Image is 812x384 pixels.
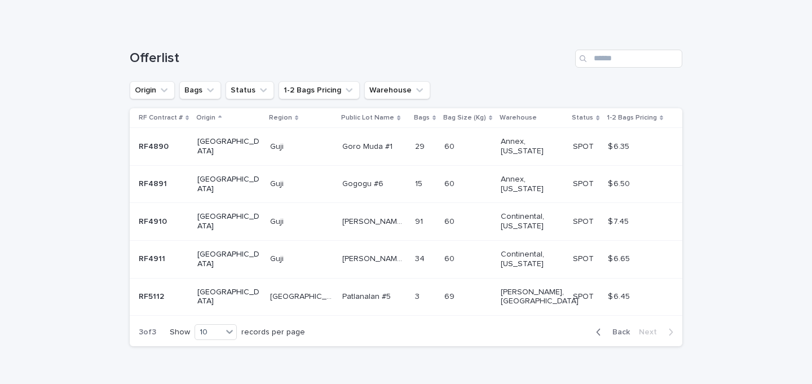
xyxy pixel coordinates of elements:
p: 60 [444,215,457,227]
p: Warehouse [500,112,537,124]
p: 29 [415,140,427,152]
p: Show [170,328,190,337]
p: RF4911 [139,252,167,264]
p: Status [572,112,593,124]
p: SPOT [573,140,596,152]
p: records per page [241,328,305,337]
tr: RF4891RF4891 [GEOGRAPHIC_DATA]GujiGuji Gogogu #6Gogogu #6 1515 6060 Annex, [US_STATE] SPOTSPOT $ ... [130,165,682,203]
button: Origin [130,81,175,99]
p: [GEOGRAPHIC_DATA] [197,288,260,307]
p: SPOT [573,290,596,302]
tr: RF5112RF5112 [GEOGRAPHIC_DATA][GEOGRAPHIC_DATA][GEOGRAPHIC_DATA] Patlanalan #5Patlanalan #5 33 69... [130,278,682,316]
p: Origin [196,112,215,124]
input: Search [575,50,682,68]
p: RF4891 [139,177,169,189]
p: Guji [270,140,286,152]
button: Warehouse [364,81,430,99]
p: RF Contract # [139,112,183,124]
tr: RF4910RF4910 [GEOGRAPHIC_DATA]GujiGuji [PERSON_NAME] Muda lot #1 Natural[PERSON_NAME] Muda lot #1... [130,203,682,241]
p: Uraga Harsu Haro lot #3 Natural [342,252,407,264]
p: Guji [270,215,286,227]
p: 3 [415,290,422,302]
p: [GEOGRAPHIC_DATA] [270,290,335,302]
p: RF4910 [139,215,169,227]
p: 60 [444,177,457,189]
button: Bags [179,81,221,99]
p: [GEOGRAPHIC_DATA] [197,137,260,156]
p: Guji [270,252,286,264]
p: 3 of 3 [130,319,165,346]
p: $ 6.45 [608,290,632,302]
p: SPOT [573,215,596,227]
tr: RF4890RF4890 [GEOGRAPHIC_DATA]GujiGuji Goro Muda #1Goro Muda #1 2929 6060 Annex, [US_STATE] SPOTS... [130,128,682,166]
p: Gogogu #6 [342,177,386,189]
p: $ 6.50 [608,177,632,189]
button: Next [634,327,682,337]
div: 10 [195,326,222,338]
button: 1-2 Bags Pricing [279,81,360,99]
p: $ 7.45 [608,215,631,227]
p: 69 [444,290,457,302]
p: 60 [444,252,457,264]
p: [GEOGRAPHIC_DATA] [197,212,260,231]
p: 34 [415,252,427,264]
p: [GEOGRAPHIC_DATA] [197,250,260,269]
p: Patlanalan #5 [342,290,393,302]
h1: Offerlist [130,50,571,67]
span: Next [639,328,664,336]
p: Goro Muda #1 [342,140,395,152]
p: Bags [414,112,430,124]
tr: RF4911RF4911 [GEOGRAPHIC_DATA]GujiGuji [PERSON_NAME] Harsu [PERSON_NAME] lot #3 Natural[PERSON_NA... [130,240,682,278]
p: RF5112 [139,290,166,302]
p: SPOT [573,252,596,264]
p: Guji [270,177,286,189]
p: $ 6.35 [608,140,632,152]
p: SPOT [573,177,596,189]
p: Region [269,112,292,124]
p: Bag Size (Kg) [443,112,486,124]
p: Public Lot Name [341,112,394,124]
p: 15 [415,177,425,189]
p: 91 [415,215,425,227]
p: [GEOGRAPHIC_DATA] [197,175,260,194]
p: 60 [444,140,457,152]
span: Back [606,328,630,336]
p: Uraga Goro Muda lot #1 Natural [342,215,407,227]
button: Status [226,81,274,99]
p: RF4890 [139,140,171,152]
p: 1-2 Bags Pricing [607,112,657,124]
button: Back [587,327,634,337]
p: $ 6.65 [608,252,632,264]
